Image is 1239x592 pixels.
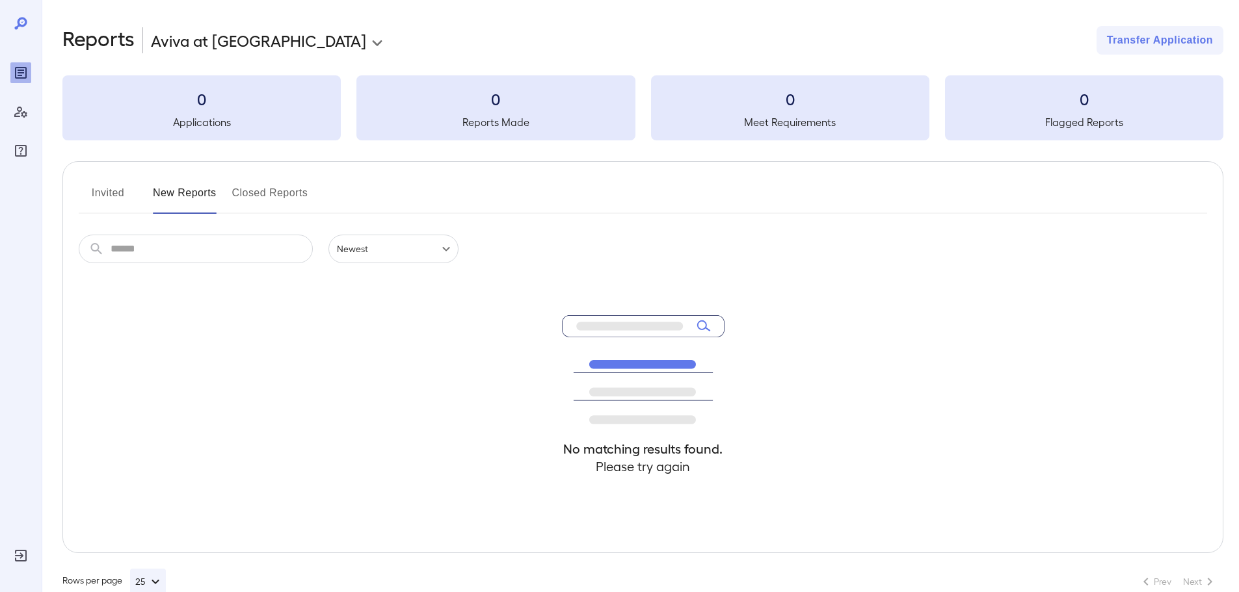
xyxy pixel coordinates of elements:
button: Invited [79,183,137,214]
h4: No matching results found. [562,440,725,457]
div: Reports [10,62,31,83]
div: Manage Users [10,101,31,122]
h5: Reports Made [356,114,635,130]
h2: Reports [62,26,135,55]
h3: 0 [356,88,635,109]
h4: Please try again [562,457,725,475]
summary: 0Applications0Reports Made0Meet Requirements0Flagged Reports [62,75,1223,140]
h3: 0 [651,88,929,109]
h3: 0 [945,88,1223,109]
div: Newest [328,235,459,263]
nav: pagination navigation [1132,571,1223,592]
button: Transfer Application [1097,26,1223,55]
h5: Flagged Reports [945,114,1223,130]
div: Log Out [10,545,31,566]
button: Closed Reports [232,183,308,214]
h5: Meet Requirements [651,114,929,130]
h3: 0 [62,88,341,109]
p: Aviva at [GEOGRAPHIC_DATA] [151,30,366,51]
h5: Applications [62,114,341,130]
div: FAQ [10,140,31,161]
button: New Reports [153,183,217,214]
